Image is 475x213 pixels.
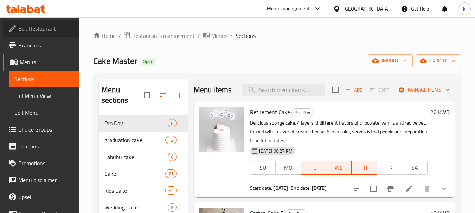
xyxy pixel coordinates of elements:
[166,137,176,144] span: 12
[349,180,366,197] button: sort-choices
[291,184,310,193] span: End date:
[166,187,176,194] span: 62
[463,5,466,13] span: k
[104,136,165,144] span: graduation cake
[3,172,79,188] a: Menu disclaimer
[203,31,227,40] a: Menus
[3,155,79,172] a: Promotions
[366,181,381,196] span: Select to update
[328,82,343,97] span: Select section
[3,54,79,71] a: Menus
[3,20,79,37] a: Edit Restaurant
[368,54,413,67] button: import
[9,87,79,104] a: Full Menu View
[99,148,188,165] div: Labubu cake6
[405,185,413,193] a: Edit menu item
[14,75,74,83] span: Sections
[9,104,79,121] a: Edit Menu
[194,85,232,95] h2: Menu items
[99,165,188,182] div: Cake71
[250,119,428,145] p: Delicious sponge cake, 4 layers, 3 different flavors of chocolate, vanilla and red velvet, topped...
[14,108,74,117] span: Edit Menu
[345,86,364,94] span: Add
[405,163,425,173] span: SA
[18,125,74,134] span: Choice Groups
[250,161,276,175] button: SU
[304,163,323,173] span: TU
[3,188,79,205] a: Upsell
[99,115,188,132] div: Pro Day6
[104,203,168,212] span: Wedding Cake
[118,32,121,40] li: /
[301,161,326,175] button: TU
[380,163,399,173] span: FR
[102,85,143,106] h2: Menu sections
[236,32,256,40] span: Sections
[104,186,165,195] span: Kids Cake
[421,56,455,65] span: export
[20,58,74,66] span: Menus
[211,32,227,40] span: Menus
[373,56,407,65] span: import
[154,87,171,104] span: Sort sections
[171,87,188,104] button: Add section
[18,193,74,201] span: Upsell
[419,180,436,197] button: delete
[132,32,195,40] span: Restaurants management
[250,184,272,193] span: Start date:
[275,161,301,175] button: MO
[343,85,365,95] span: Add item
[382,180,399,197] button: Branch-specific-item
[365,85,394,95] span: Select section first
[99,132,188,148] div: graduation cake12
[104,169,165,178] span: Cake
[93,32,116,40] a: Home
[377,161,402,175] button: FR
[140,58,156,66] div: Open
[278,163,298,173] span: MO
[104,119,168,127] span: Pro Day
[168,203,176,212] div: items
[291,108,313,117] div: Pro Day
[440,185,448,193] svg: Show Choices
[140,88,154,102] span: Select all sections
[104,153,168,161] div: Labubu cake
[165,136,176,144] div: items
[394,84,455,96] button: Manage items
[399,86,450,94] span: Manage items
[3,121,79,138] a: Choice Groups
[166,171,176,177] span: 71
[292,108,313,117] span: Pro Day
[93,31,461,40] nav: breadcrumb
[165,169,176,178] div: items
[18,159,74,167] span: Promotions
[253,163,273,173] span: SU
[168,153,176,161] div: items
[168,119,176,127] div: items
[168,204,176,211] span: 8
[242,84,325,96] input: search
[312,184,327,193] b: [DATE]
[168,154,176,160] span: 6
[124,31,195,40] a: Restaurants management
[165,186,176,195] div: items
[14,92,74,100] span: Full Menu View
[99,182,188,199] div: Kids Cake62
[9,71,79,87] a: Sections
[416,54,461,67] button: export
[256,148,295,154] span: [DATE] 06:27 PM
[326,161,352,175] button: WE
[140,59,156,65] span: Open
[18,176,74,184] span: Menu disclaimer
[343,5,390,13] div: [GEOGRAPHIC_DATA]
[436,180,452,197] button: show more
[250,107,290,117] span: Retirement Cake
[352,161,377,175] button: TH
[402,161,428,175] button: SA
[3,138,79,155] a: Coupons
[199,107,244,152] img: Retirement Cake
